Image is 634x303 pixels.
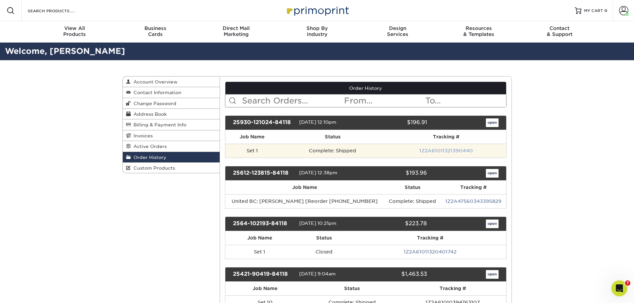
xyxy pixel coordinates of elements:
[228,220,299,228] div: 2564-102193-84118
[299,119,336,125] span: [DATE] 12:10pm
[604,8,607,13] span: 0
[277,25,357,37] div: Industry
[123,119,220,130] a: Billing & Payment Info
[425,94,506,107] input: To...
[225,144,279,158] td: Set 1
[441,181,506,194] th: Tracking #
[625,280,630,286] span: 7
[486,220,499,228] a: open
[225,130,279,144] th: Job Name
[196,25,277,31] span: Direct Mail
[131,111,167,117] span: Address Book
[123,98,220,109] a: Change Password
[225,282,305,295] th: Job Name
[404,249,457,254] a: 1Z2A61011320401742
[445,199,502,204] a: 1Z2A47560343395829
[196,25,277,37] div: Marketing
[131,133,153,138] span: Invoices
[361,169,432,178] div: $193.96
[294,231,354,245] th: Status
[277,25,357,31] span: Shop By
[115,21,196,43] a: BusinessCards
[131,144,167,149] span: Active Orders
[519,25,600,37] div: & Support
[299,170,337,175] span: [DATE] 12:38pm
[228,270,299,279] div: 25421-90419-84118
[486,270,499,279] a: open
[225,245,294,259] td: Set 1
[438,25,519,37] div: & Templates
[357,25,438,37] div: Services
[486,169,499,178] a: open
[196,21,277,43] a: Direct MailMarketing
[486,118,499,127] a: open
[34,25,115,31] span: View All
[131,101,176,106] span: Change Password
[419,148,473,153] a: 1Z2A61011321390440
[123,130,220,141] a: Invoices
[228,169,299,178] div: 25612-123815-84118
[123,141,220,152] a: Active Orders
[131,155,166,160] span: Order History
[354,231,506,245] th: Tracking #
[123,163,220,173] a: Custom Products
[225,231,294,245] th: Job Name
[131,165,175,171] span: Custom Products
[357,21,438,43] a: DesignServices
[361,118,432,127] div: $196.91
[115,25,196,37] div: Cards
[384,181,441,194] th: Status
[34,21,115,43] a: View AllProducts
[299,221,336,226] span: [DATE] 10:21pm
[294,245,354,259] td: Closed
[225,181,384,194] th: Job Name
[519,25,600,31] span: Contact
[343,94,425,107] input: From...
[357,25,438,31] span: Design
[279,130,386,144] th: Status
[519,21,600,43] a: Contact& Support
[123,109,220,119] a: Address Book
[225,194,384,208] td: United BC: [PERSON_NAME] [Reorder [PHONE_NUMBER]
[27,7,92,15] input: SEARCH PRODUCTS.....
[361,220,432,228] div: $223.78
[305,282,399,295] th: Status
[34,25,115,37] div: Products
[123,76,220,87] a: Account Overview
[225,82,506,94] a: Order History
[438,21,519,43] a: Resources& Templates
[277,21,357,43] a: Shop ByIndustry
[123,87,220,98] a: Contact Information
[386,130,506,144] th: Tracking #
[399,282,506,295] th: Tracking #
[241,94,343,107] input: Search Orders...
[228,118,299,127] div: 25930-121024-84118
[299,271,336,276] span: [DATE] 9:04am
[279,144,386,158] td: Complete: Shipped
[584,8,603,14] span: MY CART
[611,280,627,296] iframe: Intercom live chat
[438,25,519,31] span: Resources
[131,90,181,95] span: Contact Information
[384,194,441,208] td: Complete: Shipped
[284,3,350,18] img: Primoprint
[131,79,177,84] span: Account Overview
[361,270,432,279] div: $1,463.53
[123,152,220,163] a: Order History
[115,25,196,31] span: Business
[131,122,186,127] span: Billing & Payment Info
